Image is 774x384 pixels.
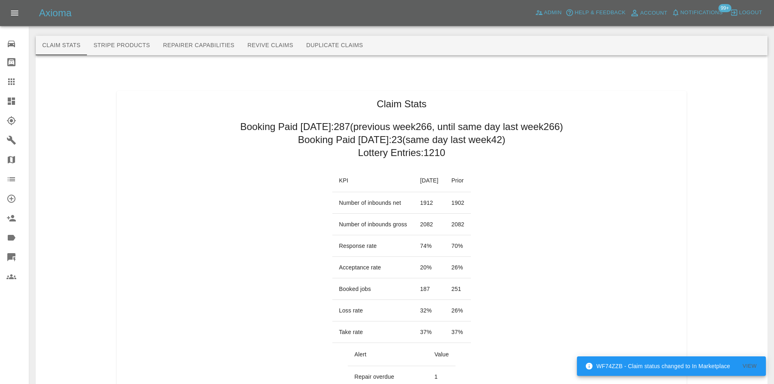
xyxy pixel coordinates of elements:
[428,343,455,366] th: Value
[414,192,445,214] td: 1912
[628,7,670,20] a: Account
[414,214,445,235] td: 2082
[332,214,414,235] td: Number of inbounds gross
[445,214,471,235] td: 2082
[670,7,725,19] button: Notifications
[332,278,414,300] td: Booked jobs
[87,36,156,55] button: Stripe Products
[5,3,24,23] button: Open drawer
[39,7,72,20] h5: Axioma
[445,300,471,321] td: 26 %
[300,36,370,55] button: Duplicate Claims
[36,36,87,55] button: Claim Stats
[445,321,471,343] td: 37 %
[585,359,730,373] div: WF74ZZB - Claim status changed to In Marketplace
[332,257,414,278] td: Acceptance rate
[718,4,731,12] span: 99+
[681,8,723,17] span: Notifications
[414,235,445,257] td: 74 %
[332,192,414,214] td: Number of inbounds net
[348,343,428,366] th: Alert
[377,98,427,111] h1: Claim Stats
[332,321,414,343] td: Take rate
[728,7,764,19] button: Logout
[414,169,445,192] th: [DATE]
[445,278,471,300] td: 251
[533,7,564,19] a: Admin
[241,36,300,55] button: Revive Claims
[739,8,762,17] span: Logout
[358,146,445,159] h2: Lottery Entries: 1210
[564,7,627,19] button: Help & Feedback
[414,257,445,278] td: 20 %
[332,169,414,192] th: KPI
[445,169,471,192] th: Prior
[544,8,562,17] span: Admin
[640,9,668,18] span: Account
[156,36,241,55] button: Repairer Capabilities
[332,300,414,321] td: Loss rate
[575,8,625,17] span: Help & Feedback
[240,120,563,133] h2: Booking Paid [DATE]: 287 (previous week 266 , until same day last week 266 )
[414,321,445,343] td: 37 %
[298,133,505,146] h2: Booking Paid [DATE]: 23 (same day last week 42 )
[445,192,471,214] td: 1902
[445,235,471,257] td: 70 %
[414,300,445,321] td: 32 %
[737,360,763,373] button: View
[414,278,445,300] td: 187
[332,235,414,257] td: Response rate
[445,257,471,278] td: 26 %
